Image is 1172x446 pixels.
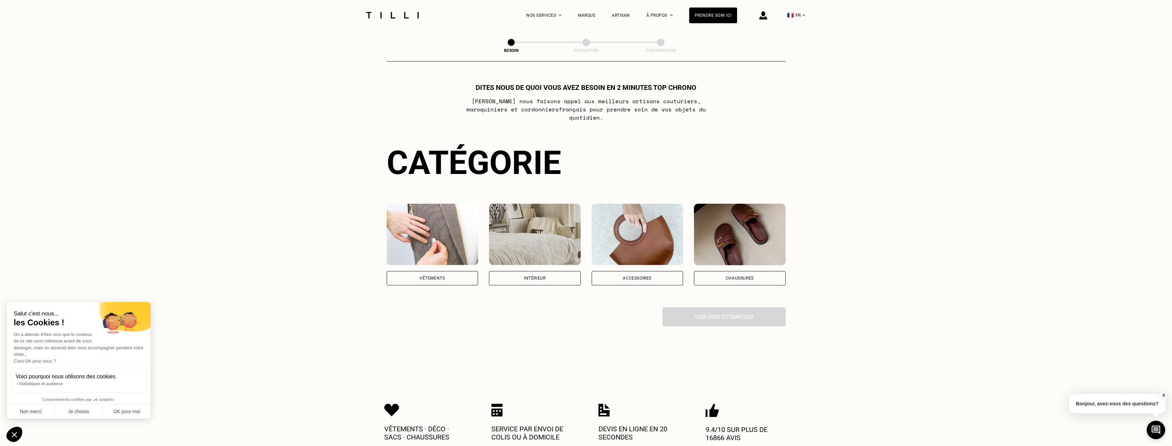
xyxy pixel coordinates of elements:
img: Icon [706,404,719,417]
p: Bonjour, avez-vous des questions? [1069,394,1165,413]
img: Menu déroulant [559,14,562,16]
p: [PERSON_NAME] nous faisons appel aux meilleurs artisans couturiers , maroquiniers et cordonniers ... [450,97,722,122]
img: Accessoires [592,204,683,265]
span: 🇫🇷 [787,12,794,18]
div: Catégorie [387,144,786,182]
img: Icon [491,404,503,417]
a: Prendre soin ici [689,8,737,23]
p: Vêtements · Déco · Sacs · Chaussures [384,425,466,441]
div: Estimation [552,48,620,53]
img: Intérieur [489,204,581,265]
div: Besoin [477,48,545,53]
div: Chaussures [726,276,754,280]
img: Icon [384,404,399,417]
a: Marque [578,13,595,18]
img: Chaussures [694,204,786,265]
img: icône connexion [759,11,767,19]
p: Devis en ligne en 20 secondes [598,425,681,441]
h1: Dites nous de quoi vous avez besoin en 2 minutes top chrono [476,83,696,92]
img: Vêtements [387,204,478,265]
img: menu déroulant [802,14,805,16]
a: Artisan [612,13,630,18]
p: 9.4/10 sur plus de 16866 avis [706,425,788,442]
div: Intérieur [524,276,545,280]
div: Accessoires [623,276,652,280]
div: Vêtements [420,276,445,280]
img: Icon [598,404,610,417]
img: Menu déroulant à propos [670,14,673,16]
p: Service par envoi de colis ou à domicile [491,425,574,441]
img: Logo du service de couturière Tilli [364,12,421,18]
div: Confirmation [627,48,695,53]
button: X [1160,392,1167,399]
